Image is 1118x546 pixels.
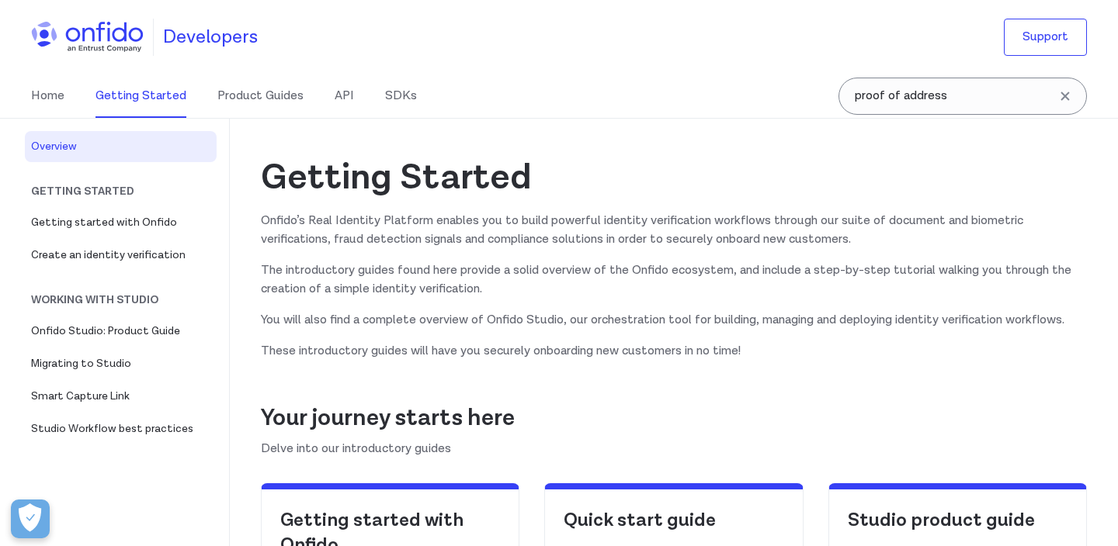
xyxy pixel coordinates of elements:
a: Onfido Studio: Product Guide [25,316,217,347]
span: Onfido Studio: Product Guide [31,322,210,340]
p: Onfido’s Real Identity Platform enables you to build powerful identity verification workflows thr... [261,212,1087,249]
h4: Studio product guide [848,508,1068,533]
a: Getting started with Onfido [25,207,217,238]
a: Home [31,74,64,118]
a: API [335,74,354,118]
a: Create an identity verification [25,240,217,271]
span: Migrating to Studio [31,354,210,373]
a: Studio product guide [848,508,1068,545]
a: Smart Capture Link [25,381,217,412]
a: Overview [25,131,217,162]
div: Working with Studio [31,285,223,316]
a: SDKs [385,74,417,118]
span: Overview [31,137,210,156]
svg: Clear search field button [1056,87,1075,105]
span: Create an identity verification [31,246,210,264]
input: Onfido search input field [838,78,1087,115]
a: Getting Started [95,74,186,118]
span: Delve into our introductory guides [261,440,1087,458]
img: Onfido Logo [31,22,144,53]
a: Studio Workflow best practices [25,413,217,444]
span: Getting started with Onfido [31,213,210,232]
a: Support [1004,19,1087,56]
div: Getting started [31,176,223,207]
div: Cookie Preferences [11,499,50,538]
h4: Quick start guide [564,508,783,533]
span: Studio Workflow best practices [31,420,210,438]
a: Quick start guide [564,508,783,545]
p: The introductory guides found here provide a solid overview of the Onfido ecosystem, and include ... [261,261,1087,299]
span: Smart Capture Link [31,387,210,406]
a: Migrating to Studio [25,348,217,379]
p: These introductory guides will have you securely onboarding new customers in no time! [261,342,1087,361]
p: You will also find a complete overview of Onfido Studio, our orchestration tool for building, man... [261,311,1087,330]
a: Product Guides [217,74,304,118]
h3: Your journey starts here [261,403,1087,434]
button: Open Preferences [11,499,50,538]
h1: Getting Started [261,156,1087,199]
h1: Developers [163,25,258,50]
